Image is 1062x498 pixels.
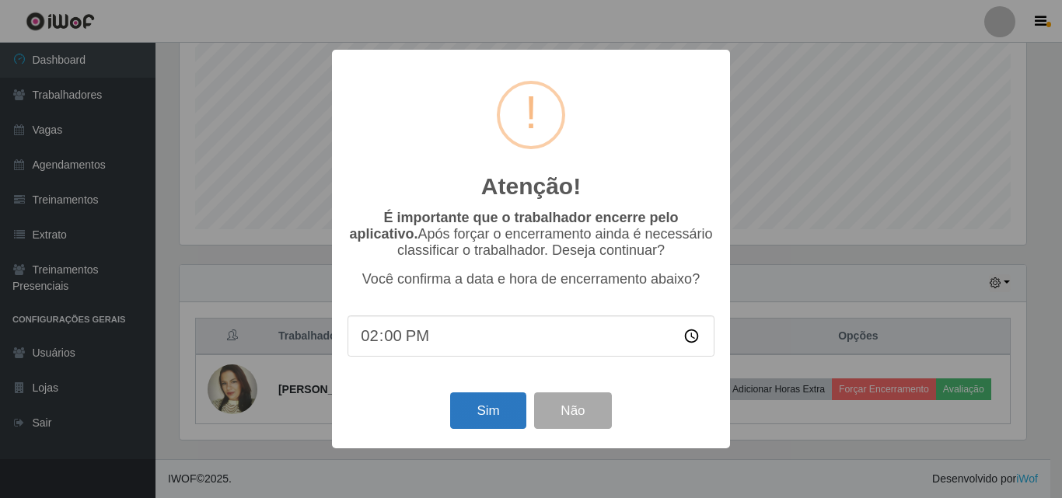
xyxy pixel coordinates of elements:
button: Não [534,392,611,429]
p: Você confirma a data e hora de encerramento abaixo? [348,271,714,287]
b: É importante que o trabalhador encerre pelo aplicativo. [349,210,678,242]
p: Após forçar o encerramento ainda é necessário classificar o trabalhador. Deseja continuar? [348,210,714,259]
button: Sim [450,392,526,429]
h2: Atenção! [481,172,581,200]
